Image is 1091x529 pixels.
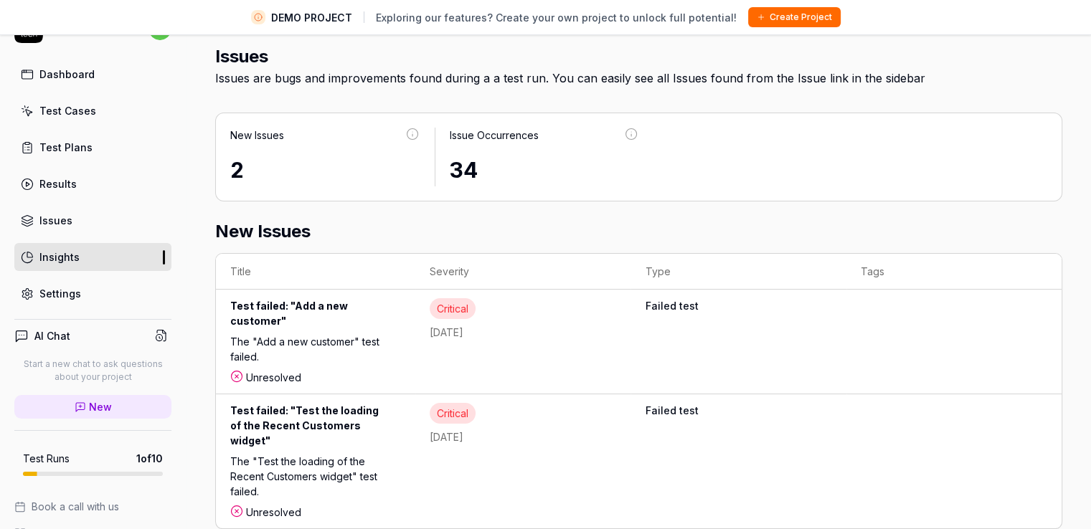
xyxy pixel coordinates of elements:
time: [DATE] [430,326,463,338]
a: Test Cases [14,97,171,125]
th: Type [630,254,846,290]
div: The "Add a new customer" test failed. [230,334,401,370]
div: Test failed: "Add a new customer" [230,298,401,334]
a: Insights [14,243,171,271]
div: Dashboard [39,67,95,82]
a: Settings [14,280,171,308]
h4: AI Chat [34,328,70,343]
div: 34 [450,154,639,186]
p: Start a new chat to ask questions about your project [14,358,171,383]
th: Tags [846,254,1062,290]
h5: Test Runs [23,452,70,465]
span: Exploring our features? Create your own project to unlock full potential! [376,10,737,25]
b: Failed test [645,403,831,418]
div: The "Test the loading of the Recent Customers widget" test failed. [230,454,401,505]
div: Test Plans [39,140,93,155]
div: Test Cases [39,103,96,118]
span: DEMO PROJECT [271,10,352,25]
div: New Issues [230,128,284,143]
div: Unresolved [230,505,401,520]
div: Results [39,176,77,191]
h2: New Issues [215,219,1062,244]
b: Failed test [645,298,831,313]
time: [DATE] [430,431,463,443]
span: New [89,399,112,414]
a: Test Plans [14,133,171,161]
span: 1 of 10 [136,451,163,466]
a: Book a call with us [14,499,171,514]
div: Issue Occurrences [450,128,539,143]
a: Dashboard [14,60,171,88]
a: New [14,395,171,419]
div: Issues [39,213,72,228]
div: Critical [430,403,476,424]
div: Critical [430,298,476,319]
div: 2 [230,154,420,186]
div: Insights [39,249,80,264]
div: Settings [39,286,81,301]
div: Test failed: "Test the loading of the Recent Customers widget" [230,403,401,454]
div: Issues are bugs and improvements found during a a test run. You can easily see all Issues found f... [215,70,1062,87]
a: Issues [14,206,171,234]
th: Severity [415,254,630,290]
a: Results [14,170,171,198]
button: Create Project [748,7,841,27]
th: Title [216,254,415,290]
h2: Issues [215,44,1062,70]
span: Book a call with us [32,499,119,514]
div: Unresolved [230,370,401,385]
